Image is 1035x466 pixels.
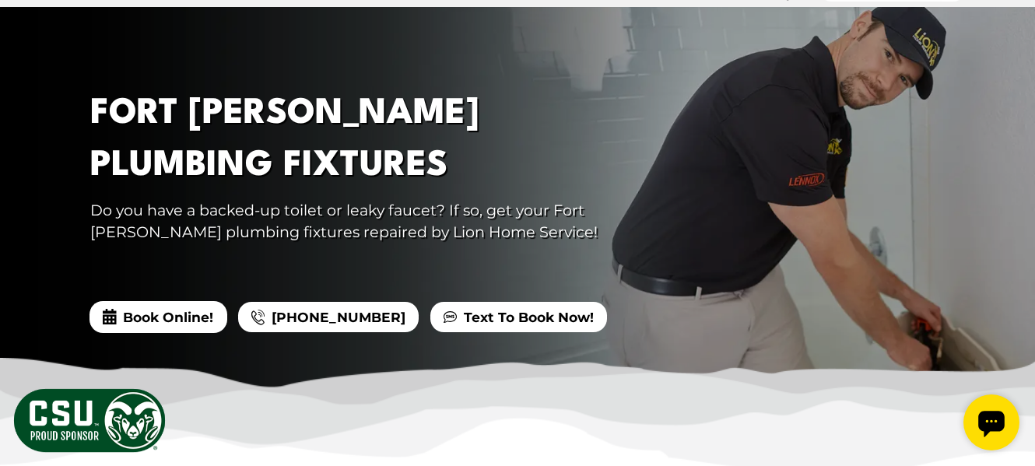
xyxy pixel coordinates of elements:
[238,302,419,333] a: [PHONE_NUMBER]
[6,6,62,62] div: Open chat widget
[90,199,657,244] p: Do you have a backed-up toilet or leaky faucet? If so, get your Fort [PERSON_NAME] plumbing fixtu...
[89,301,226,332] span: Book Online!
[90,88,657,192] h1: Fort [PERSON_NAME] Plumbing Fixtures
[430,302,607,333] a: Text To Book Now!
[12,387,167,454] img: CSU Sponsor Badge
